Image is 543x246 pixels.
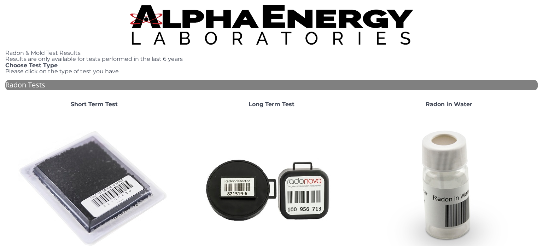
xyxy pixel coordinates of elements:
[249,101,294,108] strong: Long Term Test
[130,5,413,45] img: TightCrop.jpg
[5,68,119,75] span: Please click on the type of test you have
[5,62,58,69] strong: Choose Test Type
[426,101,472,108] strong: Radon in Water
[5,56,538,62] h4: Results are only available for tests performed in the last 6 years
[5,50,538,56] h1: Radon & Mold Test Results
[5,80,538,90] div: Radon Tests
[71,101,118,108] strong: Short Term Test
